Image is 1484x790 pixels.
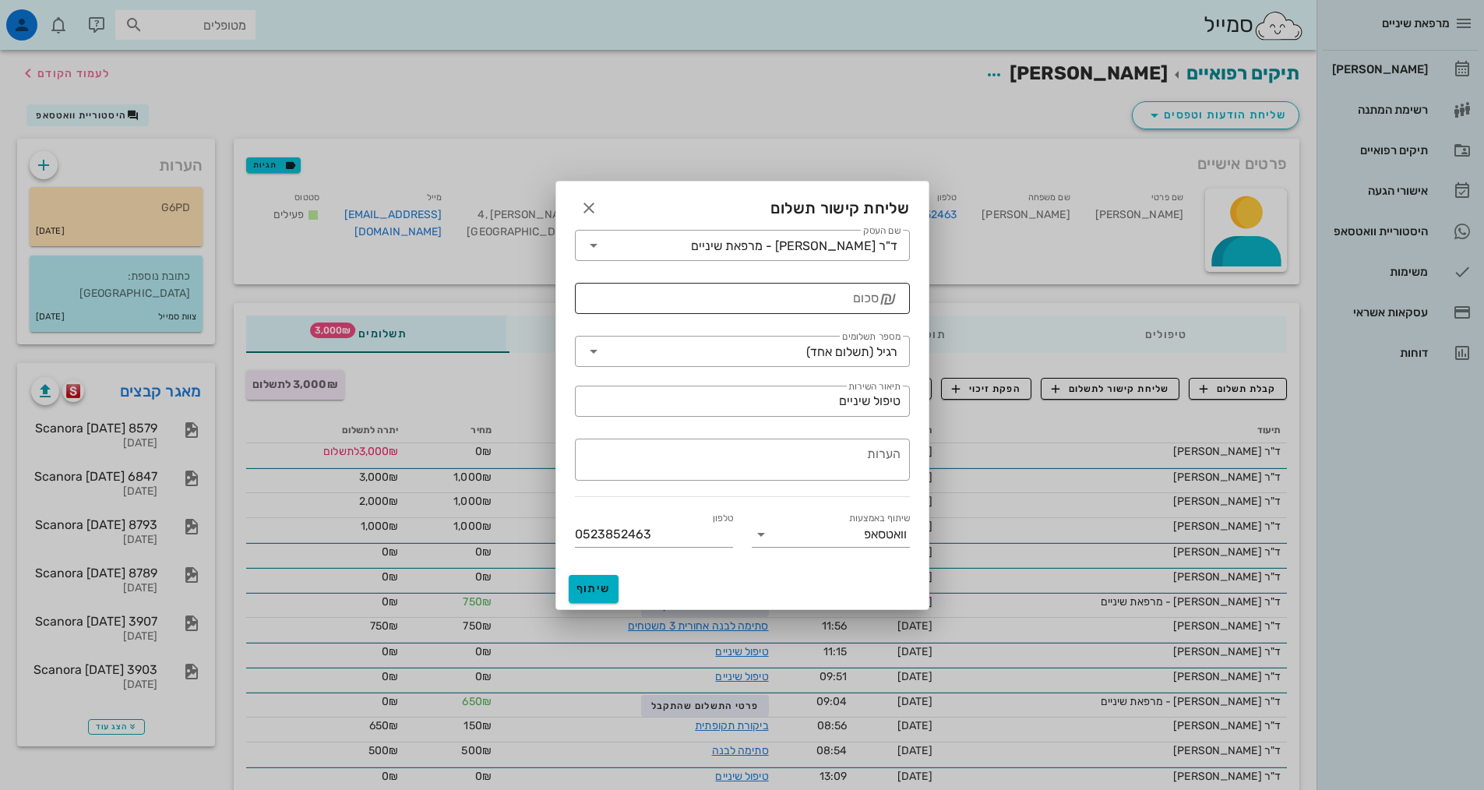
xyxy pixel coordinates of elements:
span: שיתוף [575,582,612,595]
i: ₪ [880,289,896,308]
div: שליחת קישור תשלום [556,182,929,230]
div: מספר תשלומיםרגיל (תשלום אחד) [575,336,910,367]
div: שם העסקד"ר [PERSON_NAME] - מרפאת שיניים [575,230,910,261]
label: שיתוף באמצעות [849,513,910,524]
label: תיאור השירות [848,381,901,393]
button: שיתוף [569,575,619,603]
label: שם העסק [863,225,901,237]
div: ד"ר [PERSON_NAME] - מרפאת שיניים [691,239,897,253]
label: טלפון [712,513,732,524]
label: מספר תשלומים [842,331,901,343]
div: רגיל (תשלום אחד) [806,345,897,359]
div: שיתוף באמצעותוואטסאפ [752,522,910,547]
div: וואטסאפ [864,527,907,541]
